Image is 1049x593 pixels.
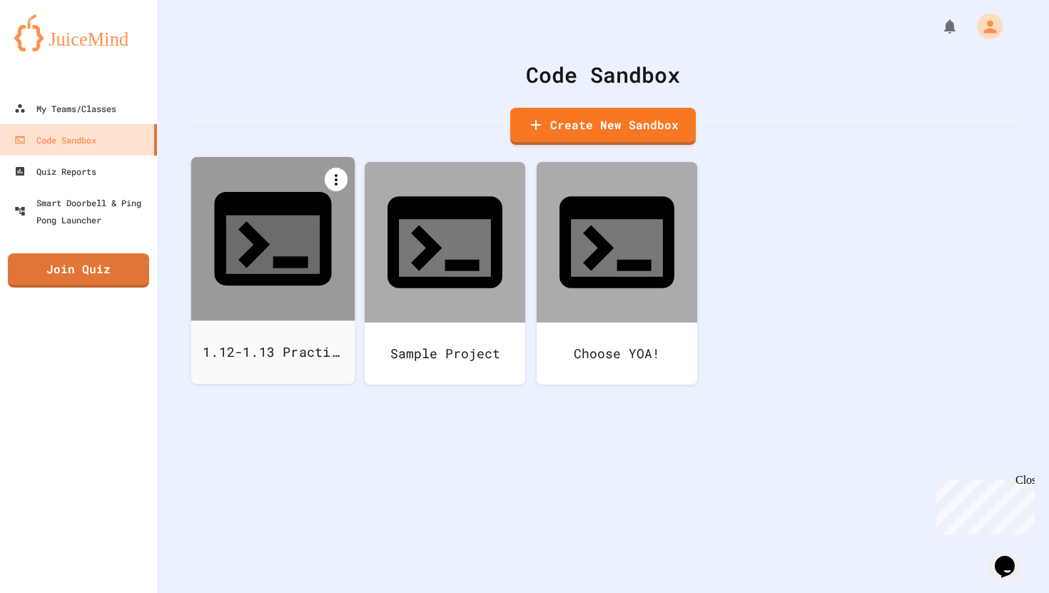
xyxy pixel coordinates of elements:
[365,162,525,385] a: Sample Project
[962,10,1006,43] div: My Account
[537,323,697,385] div: Choose YOA!
[14,131,96,148] div: Code Sandbox
[989,536,1035,579] iframe: chat widget
[191,320,355,384] div: 1.12-1.13 Practice
[14,100,116,117] div: My Teams/Classes
[193,59,1013,91] div: Code Sandbox
[14,194,151,228] div: Smart Doorbell & Ping Pong Launcher
[915,14,962,39] div: My Notifications
[537,162,697,385] a: Choose YOA!
[6,6,98,91] div: Chat with us now!Close
[365,323,525,385] div: Sample Project
[510,108,696,145] a: Create New Sandbox
[14,14,143,51] img: logo-orange.svg
[931,474,1035,534] iframe: chat widget
[191,157,355,384] a: 1.12-1.13 Practice
[8,253,149,288] a: Join Quiz
[14,163,96,180] div: Quiz Reports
